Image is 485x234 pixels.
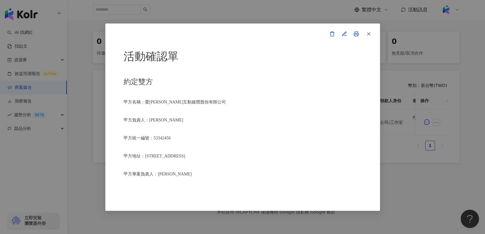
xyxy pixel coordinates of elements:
span: 甲方地址：[STREET_ADDRESS] [124,154,185,158]
span: 甲方統一編號：53342456 [124,136,171,140]
span: 甲方負責人：[PERSON_NAME] [124,118,183,122]
span: 甲方專案負責人：[PERSON_NAME] [124,172,192,176]
span: 活動確認單 [124,50,179,63]
span: 約定雙方 [124,77,153,85]
div: [x] 當我按下「我同意」按鈕後，即代表我已審閱並同意本文件之全部內容，且我是合法或有權限的簽署人。(GMT+8 [DATE] 12:59) [124,48,362,186]
span: 甲方名稱：愛[PERSON_NAME]互動媒體股份有限公司 [124,100,226,104]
